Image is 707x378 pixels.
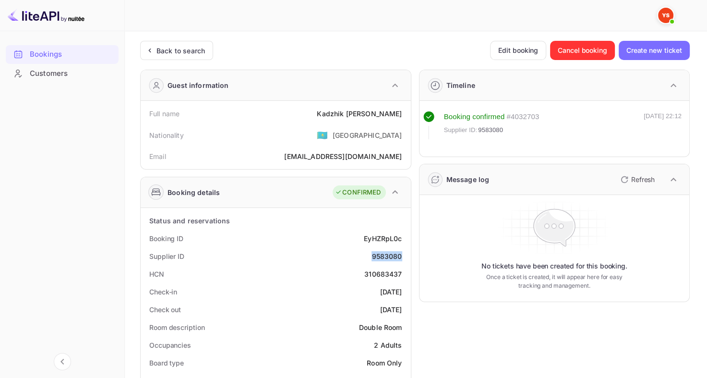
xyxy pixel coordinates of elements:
div: Email [149,151,166,161]
div: Bookings [6,45,119,64]
div: HCN [149,269,164,279]
div: 9583080 [371,251,402,261]
p: Refresh [631,174,655,184]
img: Yandex Support [658,8,673,23]
span: United States [317,126,328,144]
button: Collapse navigation [54,353,71,370]
div: Customers [6,64,119,83]
div: 2 Adults [374,340,402,350]
div: Timeline [446,80,475,90]
div: [DATE] [380,287,402,297]
div: Guest information [168,80,229,90]
div: Room Only [367,358,402,368]
div: CONFIRMED [335,188,381,197]
a: Bookings [6,45,119,63]
button: Refresh [615,172,659,187]
div: Occupancies [149,340,191,350]
div: [DATE] [380,305,402,315]
div: Back to search [156,46,205,56]
div: [GEOGRAPHIC_DATA] [333,130,402,140]
div: Check-in [149,287,177,297]
button: Create new ticket [619,41,690,60]
p: Once a ticket is created, it will appear here for easy tracking and management. [482,273,626,290]
a: Customers [6,64,119,82]
div: Customers [30,68,114,79]
p: No tickets have been created for this booking. [481,261,627,271]
div: Board type [149,358,184,368]
button: Edit booking [490,41,546,60]
div: Bookings [30,49,114,60]
img: LiteAPI logo [8,8,84,23]
div: Room description [149,322,204,332]
div: [DATE] 22:12 [644,111,682,139]
div: Supplier ID [149,251,184,261]
div: Booking details [168,187,220,197]
div: Message log [446,174,490,184]
div: 310683437 [364,269,402,279]
button: Cancel booking [550,41,615,60]
div: Nationality [149,130,184,140]
div: Booking confirmed [444,111,505,122]
span: 9583080 [478,125,503,135]
div: Check out [149,305,181,315]
div: Booking ID [149,233,183,244]
div: Kadzhik [PERSON_NAME] [317,109,402,119]
span: Supplier ID: [444,125,478,135]
div: Double Room [359,322,402,332]
div: Status and reservations [149,216,230,226]
div: # 4032703 [506,111,539,122]
div: EyHZRpL0c [364,233,402,244]
div: [EMAIL_ADDRESS][DOMAIN_NAME] [284,151,402,161]
div: Full name [149,109,180,119]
